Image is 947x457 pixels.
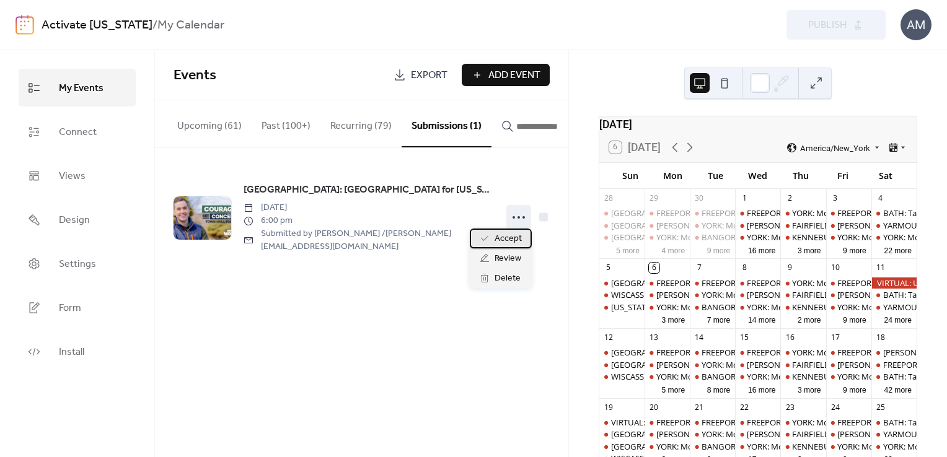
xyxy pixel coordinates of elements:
div: AM [901,9,932,40]
button: 4 more [656,244,690,256]
b: / [152,14,157,37]
span: [DATE] [244,201,493,214]
button: 9 more [838,313,871,325]
div: FREEPORT: VISIBILITY FREEPORT Stand for Democracy! [690,207,735,219]
div: WELLS: NO I.C.E in Wells [735,429,780,440]
div: KENNEBUNK: Stand Out [780,302,826,313]
div: WELLS: NO I.C.E in Wells [735,359,780,370]
div: PORTLAND: Solidarity Flotilla for Gaza [599,207,645,219]
div: YORK: Morning Resistance at Town Center [826,371,871,382]
button: 3 more [656,313,690,325]
div: 4 [875,193,886,203]
div: WELLS: NO I.C.E in Wells [735,220,780,231]
div: FAIRFIELD: Stop The Coup [792,359,889,370]
div: KENNEBUNK: Stand Out [780,371,826,382]
div: WELLS: NO I.C.E in Wells [826,289,871,300]
div: FREEPORT: Visibility Brigade Standout [747,277,886,289]
button: 5 more [611,244,645,256]
button: 2 more [793,313,826,325]
button: Submissions (1) [402,100,491,147]
div: 18 [875,333,886,343]
div: YARMOUTH: Saturday Weekly Rally - Resist Hate - Support Democracy [871,302,917,313]
a: Install [19,333,136,370]
div: FREEPORT: Visibility Brigade Standout [747,207,886,219]
button: 3 more [793,383,826,395]
div: FREEPORT: VISIBILITY FREEPORT Stand for Democracy! [702,417,904,428]
span: Connect [59,123,97,142]
div: YORK: Morning Resistance at Town Center [645,232,690,243]
div: BELFAST: Support Palestine Weekly Standout [599,232,645,243]
div: FREEPORT: Visibility Brigade Standout [735,277,780,289]
div: FREEPORT: Visibility Brigade Standout [735,417,780,428]
div: YORK: Morning Resistance at [GEOGRAPHIC_DATA] [747,371,935,382]
div: 23 [785,402,795,412]
div: YORK: Morning Resistance at Town Center [826,302,871,313]
div: 20 [649,402,659,412]
span: America/New_York [800,144,870,152]
button: 7 more [702,313,736,325]
div: VIRTUAL: Immigration, Justice and Resistance Lab [611,417,793,428]
a: Form [19,289,136,326]
div: BANGOR: Weekly peaceful protest [702,232,828,243]
div: 10 [830,263,840,273]
div: WELLS: NO I.C.E in Wells [826,220,871,231]
div: YORK: Morning Resistance at [GEOGRAPHIC_DATA] [656,371,845,382]
div: YORK: Morning Resistance at [GEOGRAPHIC_DATA] [702,429,890,440]
div: KENNEBUNK: Stand Out [792,232,883,243]
div: VIRTUAL: United Against Book Bans – Let Freedom Read Day [871,277,917,289]
div: FAIRFIELD: Stop The Coup [780,289,826,300]
div: 9 [785,263,795,273]
a: Export [384,64,457,86]
div: [GEOGRAPHIC_DATA]: Solidarity Flotilla for [GEOGRAPHIC_DATA] [611,207,851,219]
button: 5 more [656,383,690,395]
div: FREEPORT: AM and PM Rush Hour Brigade. Click for times! [826,207,871,219]
img: logo [15,15,34,35]
div: Wed [737,163,780,188]
div: [GEOGRAPHIC_DATA]: Organize - Resistance Singers! [611,359,804,370]
a: Settings [19,245,136,282]
div: YORK: Morning Resistance at Town Center [826,441,871,452]
div: FREEPORT: Visibility Brigade Standout [747,347,886,358]
div: BATH: Tabling at the Bath Farmers Market [871,207,917,219]
div: YORK: Morning Resistance at [GEOGRAPHIC_DATA] [747,302,935,313]
div: [PERSON_NAME]: NO I.C.E in [PERSON_NAME] [747,429,916,440]
div: [PERSON_NAME]: NO I.C.E in [PERSON_NAME] [747,220,916,231]
div: YORK: Morning Resistance at Town Center [780,347,826,358]
div: YORK: Morning Resistance at [GEOGRAPHIC_DATA] [747,232,935,243]
div: FREEPORT: AM and PM Rush Hour Brigade. Click for times! [826,417,871,428]
div: FREEPORT: VISIBILITY FREEPORT Stand for Democracy! [702,277,904,289]
button: 22 more [879,244,917,256]
span: Delete [495,271,521,286]
div: YORK: Morning Resistance at Town Center [645,302,690,313]
div: KENNEBUNK: Stand Out [780,441,826,452]
div: FREEPORT: AM and PM Rush Hour Brigade. Click for times! [826,347,871,358]
div: KENNEBUNK: Stand Out [780,232,826,243]
a: Activate [US_STATE] [42,14,152,37]
div: YORK: Morning Resistance at Town Center [645,441,690,452]
a: [GEOGRAPHIC_DATA]: [GEOGRAPHIC_DATA] for [US_STATE][GEOGRAPHIC_DATA] [244,182,493,198]
div: YORK: Morning Resistance at Town Center [690,220,735,231]
div: BANGOR: Weekly peaceful protest [690,441,735,452]
span: Design [59,211,90,230]
div: KENNEBUNK: Stand Out [792,441,883,452]
button: Add Event [462,64,550,86]
div: FREEPORT: AM and PM Rush Hour Brigade. Click for times! [656,207,870,219]
button: 9 more [838,383,871,395]
div: FAIRFIELD: Stop The Coup [780,220,826,231]
div: BANGOR: Weekly peaceful protest [702,371,828,382]
div: PORTLAND: Canvass with Maine Dems in Portland [599,220,645,231]
div: FAIRFIELD: Stop The Coup [792,289,889,300]
div: YORK: Morning Resistance at Town Center [871,441,917,452]
div: FREEPORT: AM and PM Rush Hour Brigade. Click for times! [656,417,870,428]
div: Mon [651,163,694,188]
div: 12 [603,333,614,343]
div: WELLS: NO I.C.E in Wells [645,220,690,231]
div: FREEPORT: Visibility Brigade Standout [735,347,780,358]
div: [GEOGRAPHIC_DATA]: Support Palestine Weekly Standout [611,232,826,243]
button: 42 more [879,383,917,395]
div: YORK: Morning Resistance at Town Center [780,417,826,428]
div: YORK: Morning Resistance at [GEOGRAPHIC_DATA] [656,232,845,243]
div: BELFAST: Support Palestine Weekly Standout [599,277,645,289]
div: YORK: Morning Resistance at [GEOGRAPHIC_DATA] [702,289,890,300]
